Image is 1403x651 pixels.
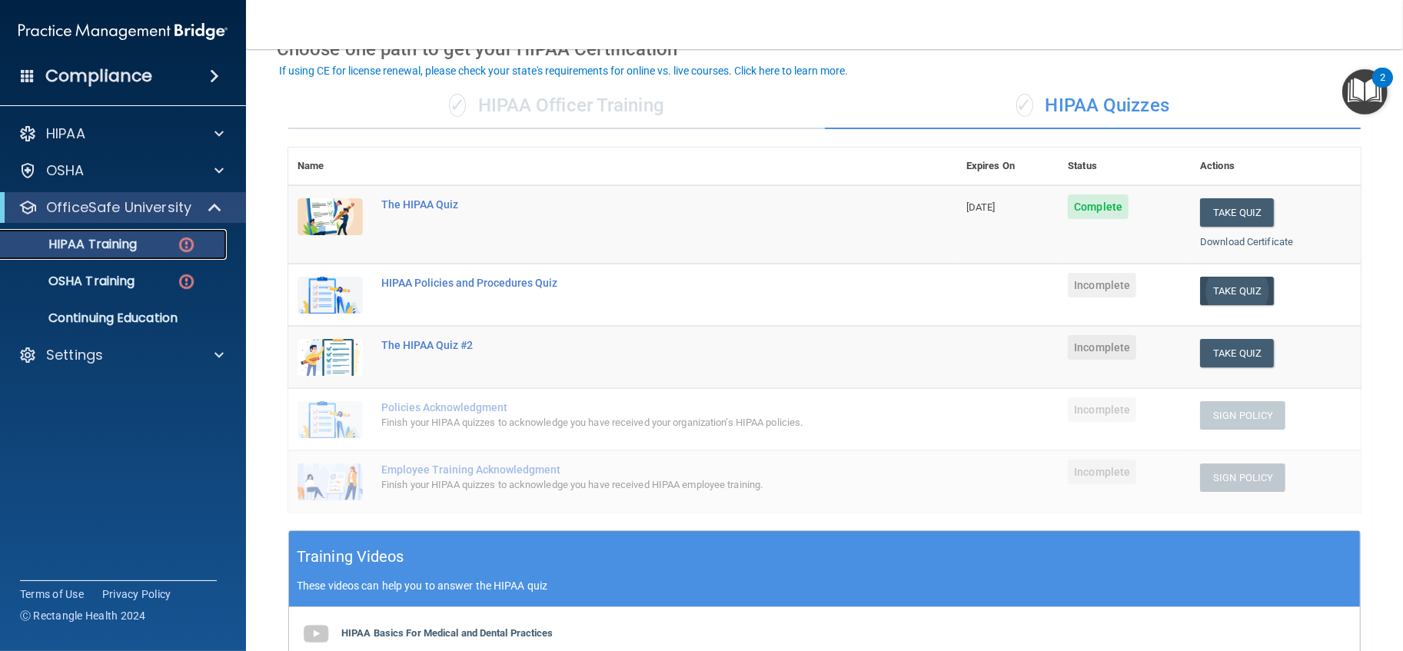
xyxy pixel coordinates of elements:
p: OSHA Training [10,274,135,289]
b: HIPAA Basics For Medical and Dental Practices [341,627,554,639]
button: Sign Policy [1200,463,1285,492]
button: Take Quiz [1200,198,1274,227]
img: PMB logo [18,16,228,47]
div: 2 [1380,78,1385,98]
span: Incomplete [1068,273,1136,297]
p: Settings [46,346,103,364]
button: Open Resource Center, 2 new notifications [1342,69,1388,115]
th: Expires On [957,148,1059,185]
span: Ⓒ Rectangle Health 2024 [20,608,146,623]
th: Actions [1191,148,1361,185]
button: Take Quiz [1200,277,1274,305]
div: Choose one path to get your HIPAA Certification [277,27,1372,71]
div: The HIPAA Quiz [381,198,880,211]
a: OfficeSafe University [18,198,223,217]
a: Settings [18,346,224,364]
p: Continuing Education [10,311,220,326]
img: danger-circle.6113f641.png [177,272,196,291]
div: Finish your HIPAA quizzes to acknowledge you have received HIPAA employee training. [381,476,880,494]
div: Policies Acknowledgment [381,401,880,414]
p: HIPAA Training [10,237,137,252]
th: Name [288,148,372,185]
a: OSHA [18,161,224,180]
span: ✓ [449,94,466,117]
p: OSHA [46,161,85,180]
div: If using CE for license renewal, please check your state's requirements for online vs. live cours... [279,65,848,76]
h4: Compliance [45,65,152,87]
span: Incomplete [1068,460,1136,484]
button: Sign Policy [1200,401,1285,430]
a: Download Certificate [1200,236,1293,247]
span: Complete [1068,194,1129,219]
a: Terms of Use [20,586,84,602]
a: Privacy Policy [102,586,171,602]
div: Finish your HIPAA quizzes to acknowledge you have received your organization’s HIPAA policies. [381,414,880,432]
p: These videos can help you to answer the HIPAA quiz [297,580,1352,592]
button: Take Quiz [1200,339,1274,367]
span: ✓ [1016,94,1033,117]
img: gray_youtube_icon.38fcd6cc.png [301,619,331,649]
h5: Training Videos [297,543,404,570]
th: Status [1059,148,1191,185]
div: HIPAA Quizzes [825,83,1361,129]
span: Incomplete [1068,335,1136,360]
p: HIPAA [46,125,85,143]
span: Incomplete [1068,397,1136,422]
div: HIPAA Officer Training [288,83,825,129]
p: OfficeSafe University [46,198,191,217]
img: danger-circle.6113f641.png [177,235,196,254]
span: [DATE] [966,201,996,213]
div: The HIPAA Quiz #2 [381,339,880,351]
button: If using CE for license renewal, please check your state's requirements for online vs. live cours... [277,63,850,78]
div: Employee Training Acknowledgment [381,463,880,476]
a: HIPAA [18,125,224,143]
div: HIPAA Policies and Procedures Quiz [381,277,880,289]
